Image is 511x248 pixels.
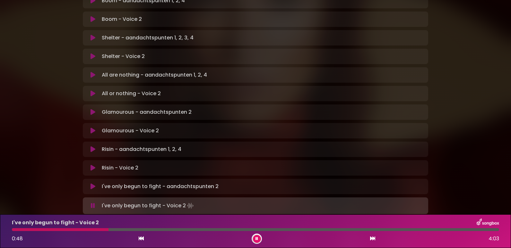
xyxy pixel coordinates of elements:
[12,219,99,227] p: I've only begun to fight - Voice 2
[186,201,195,210] img: waveform4.gif
[102,15,142,23] p: Boom - Voice 2
[102,53,145,60] p: Shelter - Voice 2
[12,235,23,242] span: 0:48
[102,71,207,79] p: All are nothing - aandachtspunten 1, 2, 4
[102,183,219,190] p: I've only begun to fight - aandachtspunten 2
[477,219,499,227] img: songbox-logo-white.png
[102,108,192,116] p: Glamourous - aandachtspunten 2
[102,127,159,135] p: Glamourous - Voice 2
[102,164,138,172] p: Risin - Voice 2
[102,34,194,42] p: Shelter - aandachtspunten 1, 2, 3, 4
[489,235,499,243] span: 4:03
[102,145,181,153] p: Risin - aandachtspunten 1, 2, 4
[102,90,161,97] p: All or nothing - Voice 2
[102,201,195,210] p: I've only begun to fight - Voice 2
